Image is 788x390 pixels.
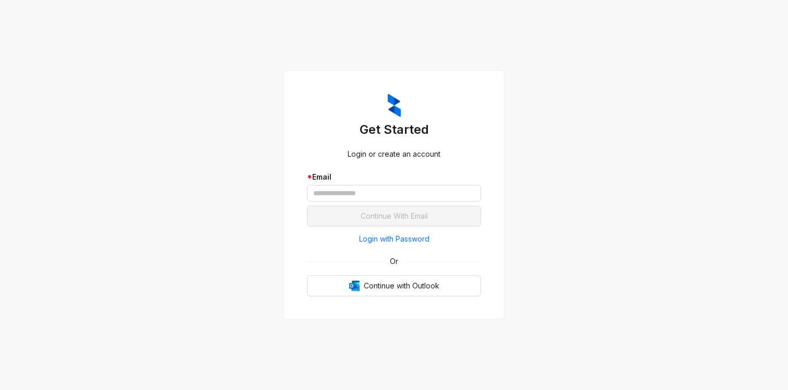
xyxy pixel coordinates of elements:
button: Login with Password [307,231,481,247]
button: Continue With Email [307,206,481,227]
span: Or [383,256,405,267]
div: Login or create an account [307,148,481,160]
button: OutlookContinue with Outlook [307,275,481,296]
img: Outlook [349,281,360,291]
span: Continue with Outlook [364,280,439,292]
h3: Get Started [307,121,481,138]
div: Email [307,171,481,183]
span: Login with Password [359,233,429,245]
img: ZumaIcon [388,94,401,118]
